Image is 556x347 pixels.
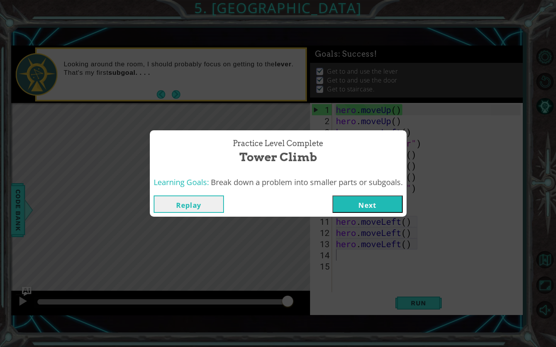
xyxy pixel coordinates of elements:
span: Learning Goals: [154,177,209,187]
span: Practice Level Complete [233,138,323,149]
span: Break down a problem into smaller parts or subgoals. [211,177,403,187]
button: Next [332,195,403,213]
span: Tower Climb [239,149,317,165]
button: Replay [154,195,224,213]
